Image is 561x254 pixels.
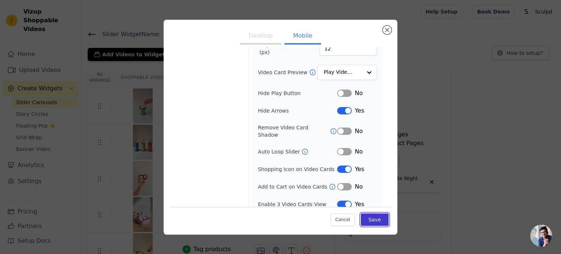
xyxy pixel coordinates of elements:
[258,201,337,208] label: Enable 3 Video Cards View
[355,106,364,115] span: Yes
[259,41,320,56] label: Gap Between Cards (px)
[355,165,364,174] span: Yes
[355,182,363,191] span: No
[258,90,337,97] label: Hide Play Button
[355,89,363,98] span: No
[530,225,552,247] a: Open chat
[285,29,321,45] button: Mobile
[383,26,392,34] button: Close modal
[361,213,389,226] button: Save
[355,127,363,136] span: No
[240,29,282,45] button: Desktop
[258,69,309,76] label: Video Card Preview
[258,107,337,114] label: Hide Arrows
[258,148,301,155] label: Auto Loop Slider
[331,213,355,226] button: Cancel
[258,183,329,190] label: Add to Cart on Video Cards
[258,124,330,139] label: Remove Video Card Shadow
[258,166,335,173] label: Shopping Icon on Video Cards
[355,200,364,209] span: Yes
[355,147,363,156] span: No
